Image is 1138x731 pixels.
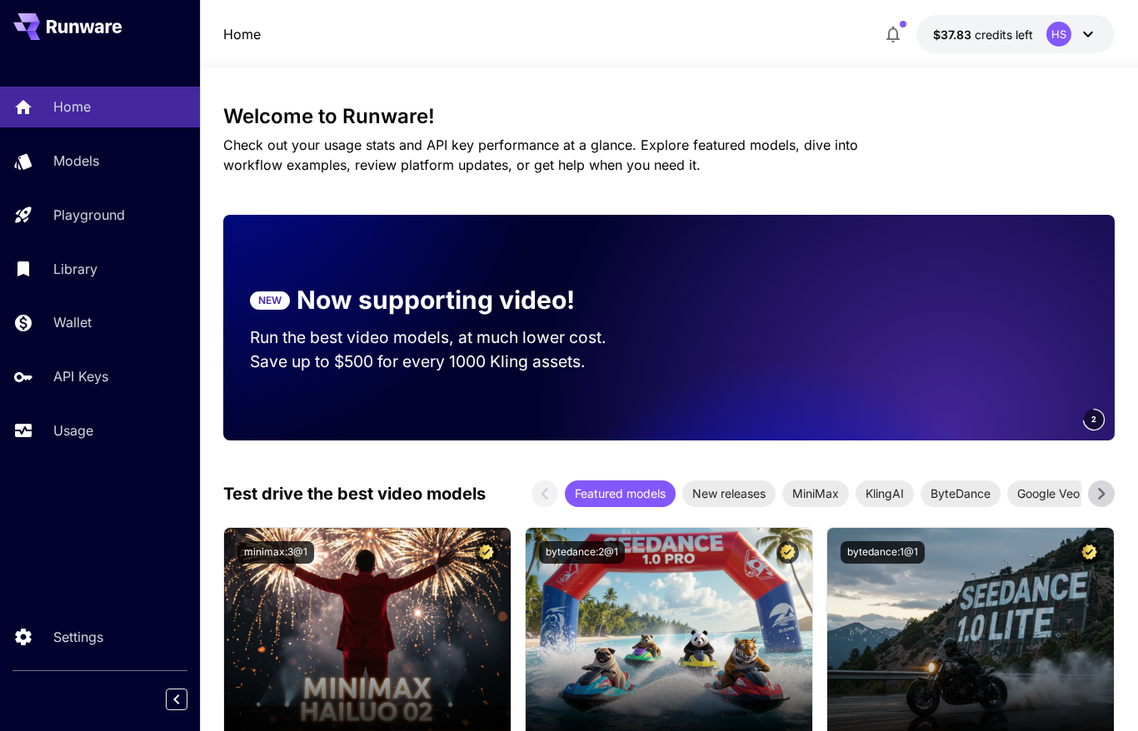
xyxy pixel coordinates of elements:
span: $37.83 [933,27,975,42]
div: MiniMax [782,480,849,507]
p: Library [53,259,97,279]
div: Featured models [565,480,676,507]
p: Wallet [53,312,92,332]
span: Featured models [565,485,676,502]
p: Test drive the best video models [223,481,486,506]
a: Home [223,24,261,44]
div: $37.82836 [933,26,1033,43]
nav: breadcrumb [223,24,261,44]
div: Google Veo [1007,480,1090,507]
button: minimax:3@1 [237,541,314,564]
p: NEW [258,293,282,308]
button: Certified Model – Vetted for best performance and includes a commercial license. [475,541,497,564]
span: MiniMax [782,485,849,502]
div: Collapse sidebar [178,684,200,714]
h3: Welcome to Runware! [223,105,1115,128]
p: Settings [53,627,103,647]
button: bytedance:1@1 [841,541,925,564]
p: API Keys [53,366,108,386]
span: Google Veo [1007,485,1090,502]
div: New releases [682,480,776,507]
p: Models [53,151,99,171]
span: ByteDance [921,485,1001,502]
p: Save up to $500 for every 1000 Kling assets. [250,350,638,374]
button: Collapse sidebar [166,689,187,710]
p: Home [53,97,91,117]
button: bytedance:2@1 [539,541,625,564]
div: HS [1046,22,1071,47]
p: Run the best video models, at much lower cost. [250,326,638,350]
span: New releases [682,485,776,502]
span: 2 [1091,413,1096,425]
span: credits left [975,27,1033,42]
button: $37.82836HS [916,15,1115,53]
button: Certified Model – Vetted for best performance and includes a commercial license. [776,541,799,564]
div: ByteDance [921,480,1001,507]
span: Check out your usage stats and API key performance at a glance. Explore featured models, dive int... [223,137,858,173]
p: Playground [53,205,125,225]
button: Certified Model – Vetted for best performance and includes a commercial license. [1078,541,1101,564]
p: Usage [53,420,93,440]
div: KlingAI [856,480,914,507]
span: KlingAI [856,485,914,502]
p: Now supporting video! [297,281,575,319]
